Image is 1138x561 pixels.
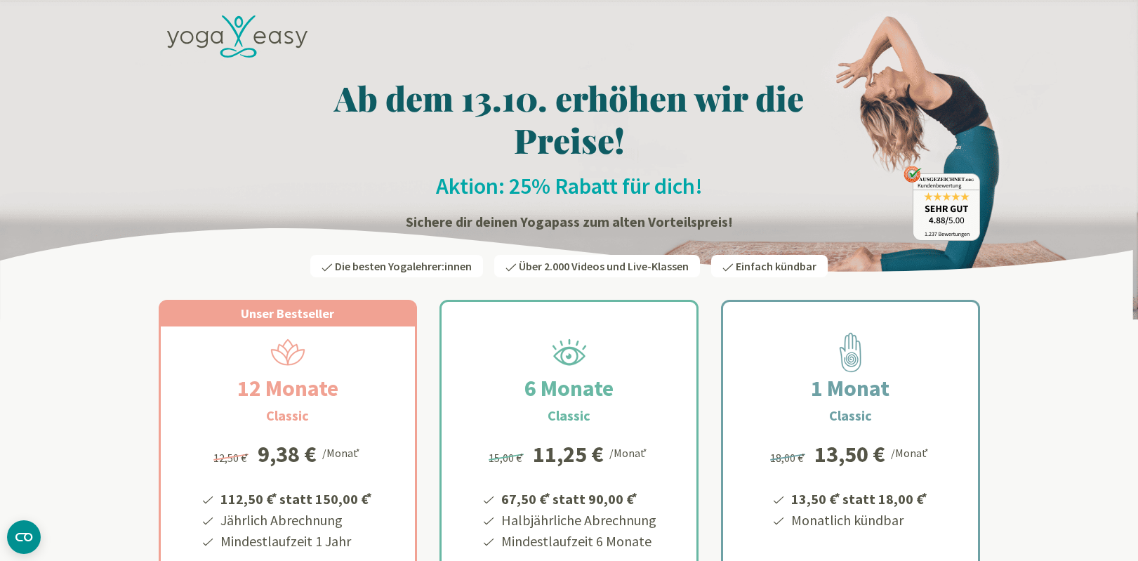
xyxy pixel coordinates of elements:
li: 67,50 € statt 90,00 € [499,486,656,510]
li: Halbjährliche Abrechnung [499,510,656,531]
div: 11,25 € [533,443,604,466]
li: Monatlich kündbar [789,510,929,531]
strong: Sichere dir deinen Yogapass zum alten Vorteilspreis! [406,213,733,230]
div: /Monat [891,443,931,461]
img: ausgezeichnet_badge.png [904,166,980,241]
li: 112,50 € statt 150,00 € [218,486,374,510]
span: Die besten Yogalehrer:innen [335,259,472,273]
div: 13,50 € [814,443,885,466]
span: 12,50 € [213,451,251,465]
div: /Monat [322,443,362,461]
h2: 6 Monate [491,371,647,405]
span: 18,00 € [770,451,807,465]
button: CMP-Widget öffnen [7,520,41,554]
li: 13,50 € statt 18,00 € [789,486,929,510]
h2: 12 Monate [204,371,372,405]
span: 15,00 € [489,451,526,465]
h1: Ab dem 13.10. erhöhen wir die Preise! [159,77,980,161]
h3: Classic [266,405,309,426]
h3: Classic [548,405,590,426]
h3: Classic [829,405,872,426]
div: 9,38 € [258,443,317,466]
li: Jährlich Abrechnung [218,510,374,531]
span: Unser Bestseller [241,305,334,322]
span: Einfach kündbar [736,259,816,273]
li: Mindestlaufzeit 6 Monate [499,531,656,552]
div: /Monat [609,443,649,461]
h2: Aktion: 25% Rabatt für dich! [159,172,980,200]
span: Über 2.000 Videos und Live-Klassen [519,259,689,273]
li: Mindestlaufzeit 1 Jahr [218,531,374,552]
h2: 1 Monat [777,371,923,405]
